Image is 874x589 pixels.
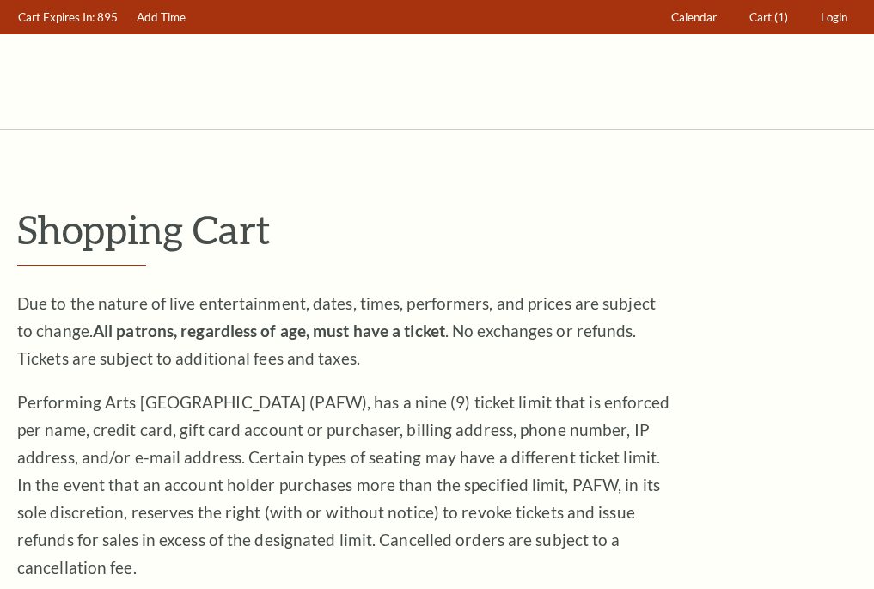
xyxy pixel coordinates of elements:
[671,10,717,24] span: Calendar
[17,207,857,251] p: Shopping Cart
[17,293,656,368] span: Due to the nature of live entertainment, dates, times, performers, and prices are subject to chan...
[18,10,95,24] span: Cart Expires In:
[742,1,797,34] a: Cart (1)
[93,321,445,341] strong: All patrons, regardless of age, must have a ticket
[17,389,670,581] p: Performing Arts [GEOGRAPHIC_DATA] (PAFW), has a nine (9) ticket limit that is enforced per name, ...
[97,10,118,24] span: 895
[129,1,194,34] a: Add Time
[774,10,788,24] span: (1)
[821,10,847,24] span: Login
[663,1,725,34] a: Calendar
[813,1,856,34] a: Login
[749,10,772,24] span: Cart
